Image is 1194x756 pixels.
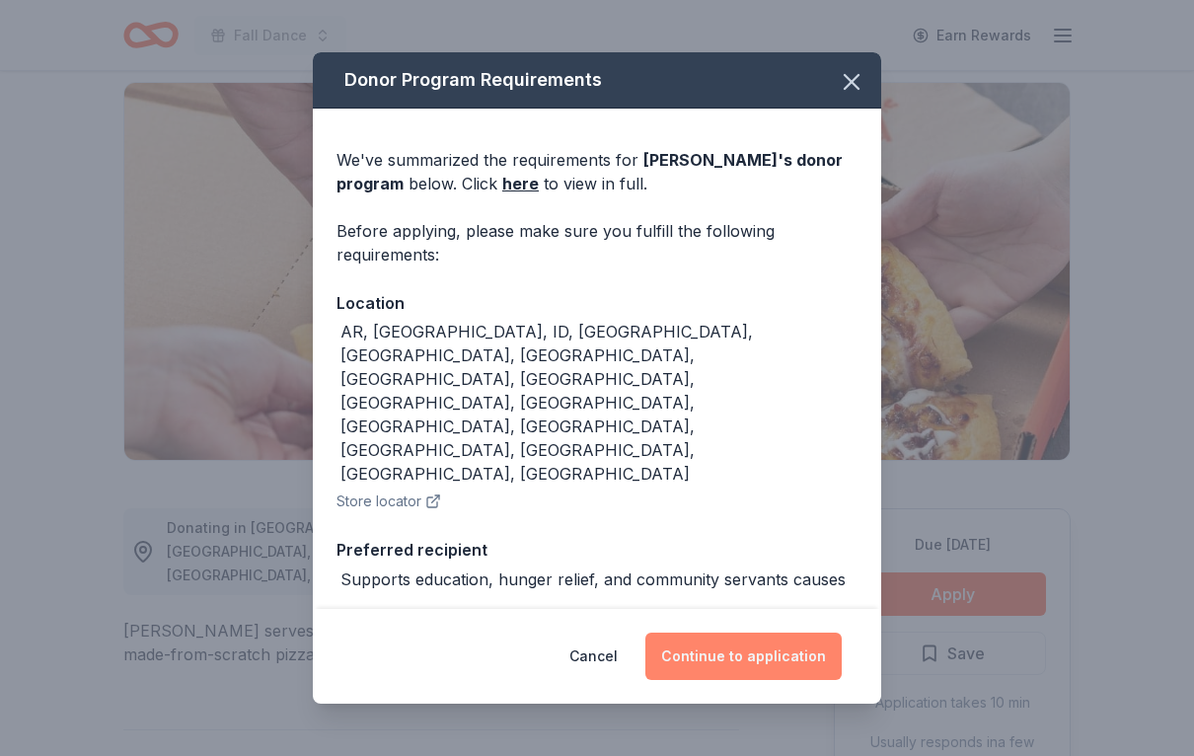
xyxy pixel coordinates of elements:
div: AR, [GEOGRAPHIC_DATA], ID, [GEOGRAPHIC_DATA], [GEOGRAPHIC_DATA], [GEOGRAPHIC_DATA], [GEOGRAPHIC_D... [340,320,858,486]
div: Before applying, please make sure you fulfill the following requirements: [336,219,858,266]
div: Donor Program Requirements [313,52,881,109]
button: Cancel [569,633,618,680]
div: We've summarized the requirements for below. Click to view in full. [336,148,858,195]
button: Store locator [336,490,441,513]
div: Location [336,290,858,316]
a: here [502,172,539,195]
div: Preferred recipient [336,537,858,563]
div: Supports education, hunger relief, and community servants causes [340,567,846,591]
button: Continue to application [645,633,842,680]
